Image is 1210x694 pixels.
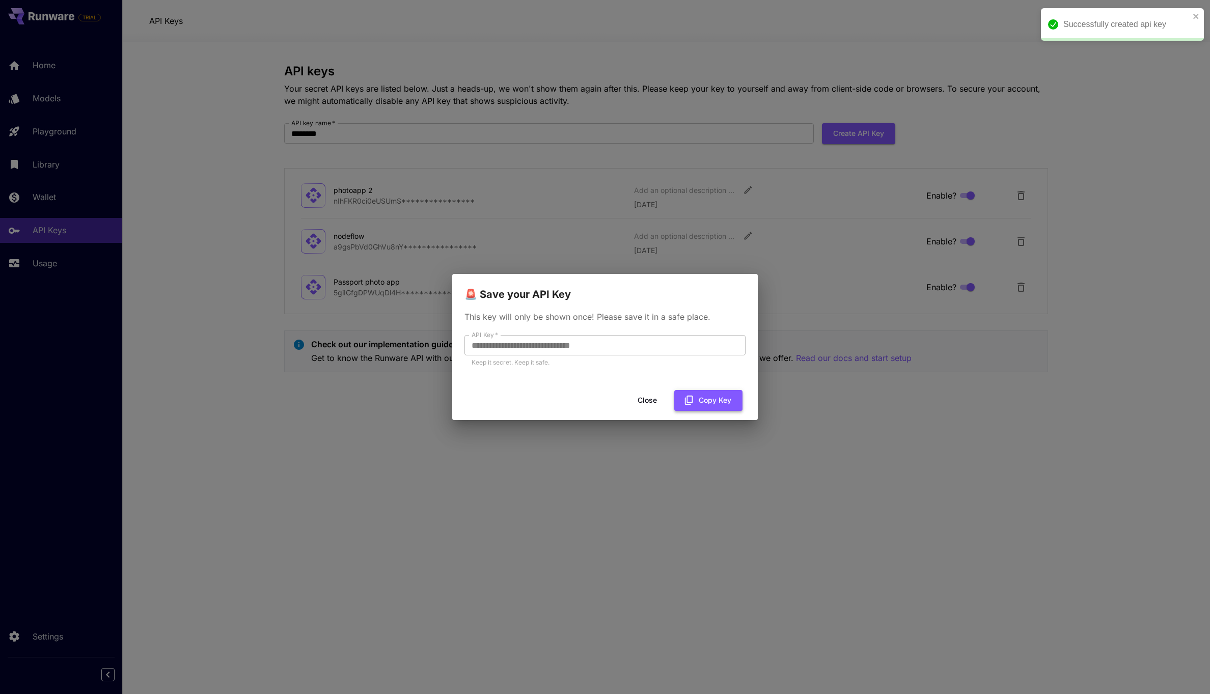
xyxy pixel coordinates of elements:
p: This key will only be shown once! Please save it in a safe place. [464,311,746,323]
button: close [1193,12,1200,20]
div: Successfully created api key [1063,18,1190,31]
p: Keep it secret. Keep it safe. [472,357,738,368]
h2: 🚨 Save your API Key [452,274,758,302]
button: Close [624,390,670,411]
button: Copy Key [674,390,743,411]
label: API Key [472,330,498,339]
